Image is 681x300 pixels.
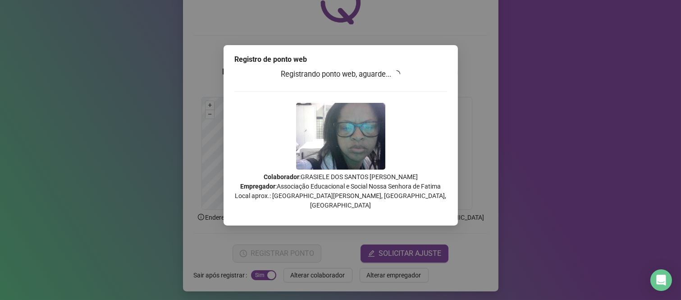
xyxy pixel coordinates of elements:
[296,103,385,170] img: 9k=
[393,70,400,78] span: loading
[234,69,447,80] h3: Registrando ponto web, aguarde...
[264,173,299,180] strong: Colaborador
[234,54,447,65] div: Registro de ponto web
[240,183,275,190] strong: Empregador
[234,172,447,210] p: : GRASIELE DOS SANTOS [PERSON_NAME] : Associação Educacional e Social Nossa Senhora de Fatima Loc...
[650,269,672,291] div: Open Intercom Messenger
